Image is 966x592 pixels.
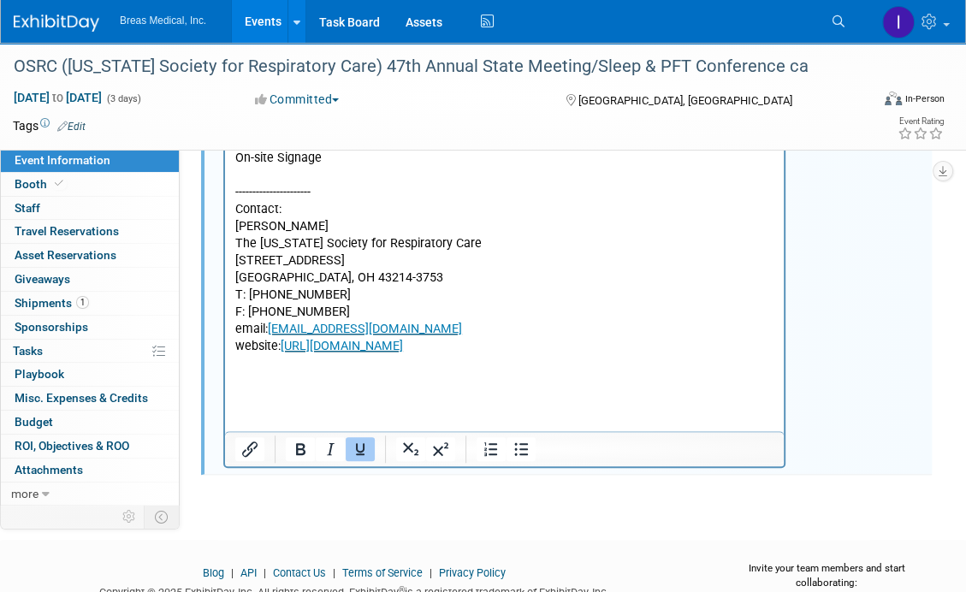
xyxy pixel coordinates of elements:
span: Travel Reservations [15,224,119,238]
button: Superscript [426,437,455,461]
span: (3 days) [105,93,141,104]
a: Playbook [1,363,179,386]
a: Privacy Policy [439,566,506,579]
span: ROI, Objectives & ROO [15,439,129,453]
a: Event Information [1,149,179,172]
a: Attachments [1,459,179,482]
a: Travel Reservations [1,220,179,243]
button: Numbered list [477,437,506,461]
span: [GEOGRAPHIC_DATA], [GEOGRAPHIC_DATA] [578,94,792,107]
span: Shipments [15,296,89,310]
button: Insert/edit link [235,437,264,461]
a: Edit [57,121,86,133]
span: Breas Medical, Inc. [120,15,206,27]
td: Toggle Event Tabs [145,506,180,528]
span: Booth [15,177,67,191]
td: Tags [13,117,86,134]
img: ExhibitDay [14,15,99,32]
a: Sponsorships [1,316,179,339]
span: 1 [76,296,89,309]
a: Asset Reservations [1,244,179,267]
a: Shipments1 [1,292,179,315]
span: Attachments [15,463,83,477]
span: | [227,566,238,579]
a: Budget [1,411,179,434]
span: to [50,91,66,104]
a: Misc. Expenses & Credits [1,387,179,410]
span: [DATE] [DATE] [13,90,103,105]
span: Sponsorships [15,320,88,334]
button: Italic [316,437,345,461]
span: Staff [15,201,40,215]
a: Terms of Service [342,566,423,579]
button: Underline [346,437,375,461]
td: Personalize Event Tab Strip [115,506,145,528]
span: Asset Reservations [15,248,116,262]
span: Misc. Expenses & Credits [15,391,148,405]
div: Event Format [800,89,945,115]
a: Staff [1,197,179,220]
span: | [259,566,270,579]
a: Blog [203,566,224,579]
a: Tasks [1,340,179,363]
div: Event Rating [898,117,944,126]
div: In-Person [904,92,945,105]
button: Subscript [396,437,425,461]
span: Event Information [15,153,110,167]
span: more [11,487,39,500]
a: Contact Us [273,566,326,579]
span: Tasks [13,344,43,358]
div: OSRC ([US_STATE] Society for Respiratory Care) 47th Annual State Meeting/Sleep & PFT Conference ca [8,51,853,82]
img: Format-Inperson.png [885,92,902,105]
a: API [240,566,257,579]
span: | [425,566,436,579]
button: Bullet list [507,437,536,461]
a: Booth [1,173,179,196]
a: ROI, Objectives & ROO [1,435,179,458]
i: Booth reservation complete [55,179,63,188]
a: more [1,482,179,506]
span: | [329,566,340,579]
button: Committed [249,91,346,108]
a: Giveaways [1,268,179,291]
button: Bold [286,437,315,461]
img: Inga Dolezar [882,6,915,38]
span: Budget [15,415,53,429]
span: Playbook [15,367,64,381]
span: Giveaways [15,272,70,286]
